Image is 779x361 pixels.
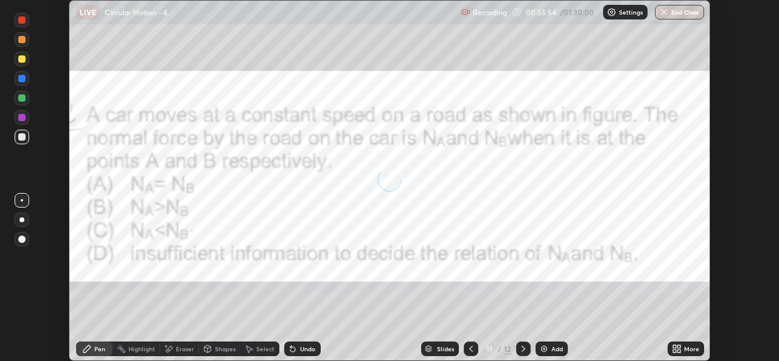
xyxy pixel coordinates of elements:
div: More [684,346,699,352]
div: Slides [437,346,454,352]
div: 12 [504,343,511,354]
div: Eraser [176,346,194,352]
p: Circular Motion - 4 [105,7,167,17]
button: End Class [655,5,704,19]
div: 11 [483,345,495,352]
div: Shapes [215,346,236,352]
div: Add [551,346,563,352]
img: add-slide-button [539,344,549,354]
div: / [498,345,501,352]
p: Settings [619,9,643,15]
div: Highlight [128,346,155,352]
img: class-settings-icons [607,7,617,17]
p: LIVE [80,7,96,17]
p: Recording [473,8,507,17]
div: Pen [94,346,105,352]
img: recording.375f2c34.svg [461,7,470,17]
div: Undo [300,346,315,352]
div: Select [256,346,274,352]
img: end-class-cross [659,7,669,17]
